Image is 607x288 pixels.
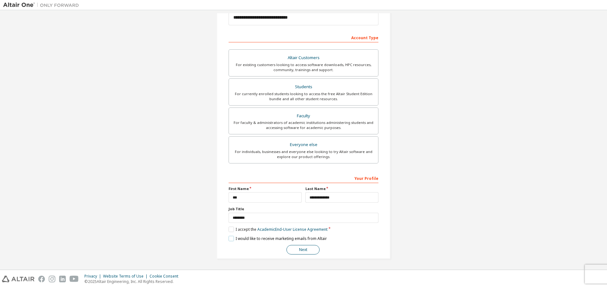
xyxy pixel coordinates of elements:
img: linkedin.svg [59,276,66,282]
div: For existing customers looking to access software downloads, HPC resources, community, trainings ... [233,62,374,72]
p: © 2025 Altair Engineering, Inc. All Rights Reserved. [84,279,182,284]
div: Altair Customers [233,53,374,62]
label: I would like to receive marketing emails from Altair [229,236,327,241]
button: Next [286,245,320,254]
img: altair_logo.svg [2,276,34,282]
label: Job Title [229,206,378,211]
div: Account Type [229,32,378,42]
label: I accept the [229,227,328,232]
img: youtube.svg [70,276,79,282]
div: For individuals, businesses and everyone else looking to try Altair software and explore our prod... [233,149,374,159]
div: Everyone else [233,140,374,149]
div: Students [233,83,374,91]
div: Privacy [84,274,103,279]
div: Cookie Consent [150,274,182,279]
div: Faculty [233,112,374,120]
label: First Name [229,186,302,191]
div: Website Terms of Use [103,274,150,279]
label: Last Name [305,186,378,191]
img: Altair One [3,2,82,8]
img: facebook.svg [38,276,45,282]
div: For faculty & administrators of academic institutions administering students and accessing softwa... [233,120,374,130]
a: Academic End-User License Agreement [257,227,328,232]
div: For currently enrolled students looking to access the free Altair Student Edition bundle and all ... [233,91,374,101]
img: instagram.svg [49,276,55,282]
div: Your Profile [229,173,378,183]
